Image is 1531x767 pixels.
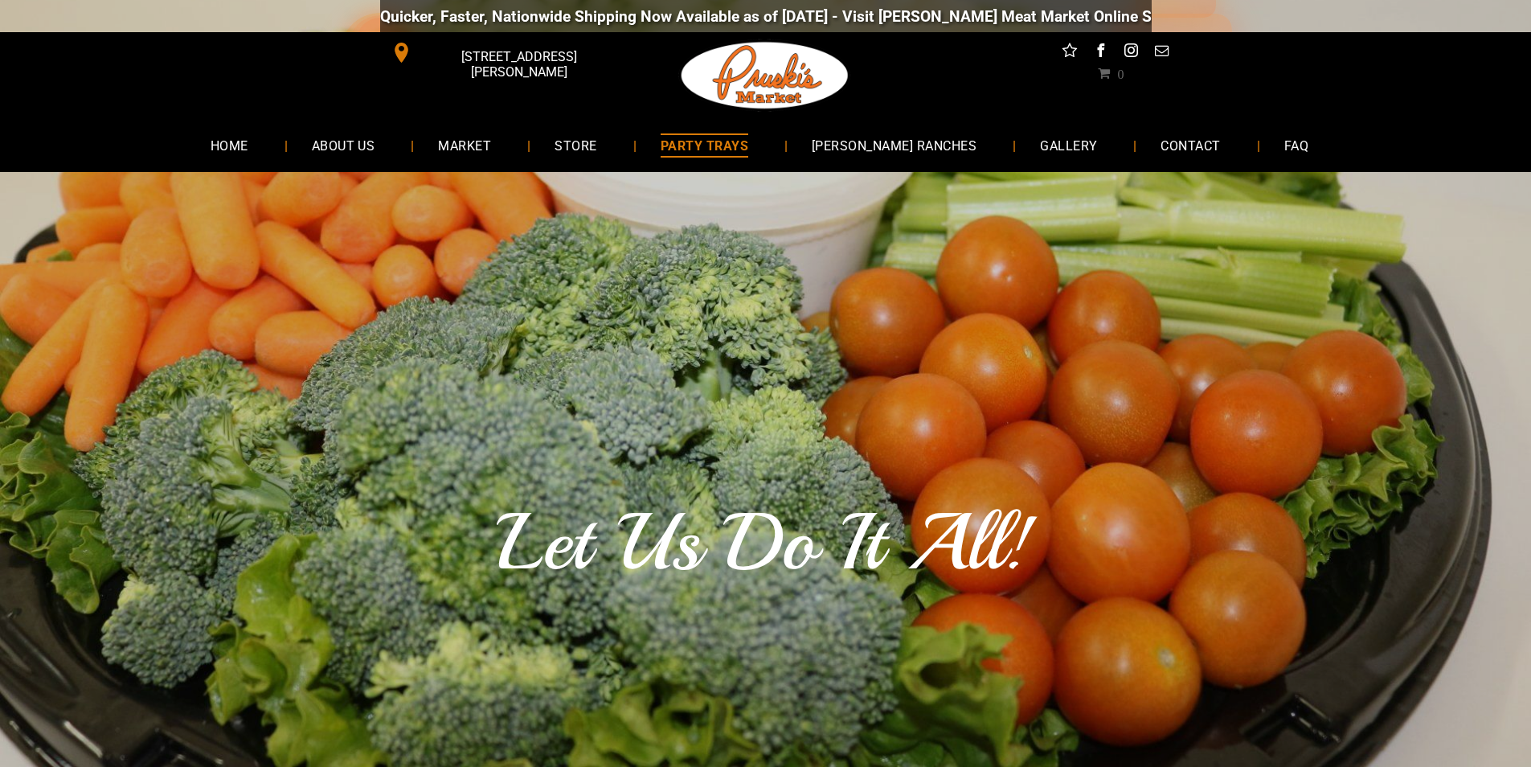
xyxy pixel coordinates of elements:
a: PARTY TRAYS [637,124,772,166]
a: instagram [1120,40,1141,65]
a: STORE [530,124,620,166]
span: [STREET_ADDRESS][PERSON_NAME] [415,41,622,88]
a: Social network [1059,40,1080,65]
a: ABOUT US [288,124,399,166]
a: [PERSON_NAME] RANCHES [788,124,1001,166]
span: 0 [1117,67,1124,80]
a: MARKET [414,124,515,166]
img: Pruski-s+Market+HQ+Logo2-1920w.png [678,32,852,119]
a: facebook [1090,40,1111,65]
a: GALLERY [1016,124,1121,166]
a: email [1151,40,1172,65]
a: CONTACT [1136,124,1244,166]
a: [STREET_ADDRESS][PERSON_NAME] [380,40,626,65]
a: FAQ [1260,124,1332,166]
a: HOME [186,124,272,166]
font: Let Us Do It All! [497,493,1034,593]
